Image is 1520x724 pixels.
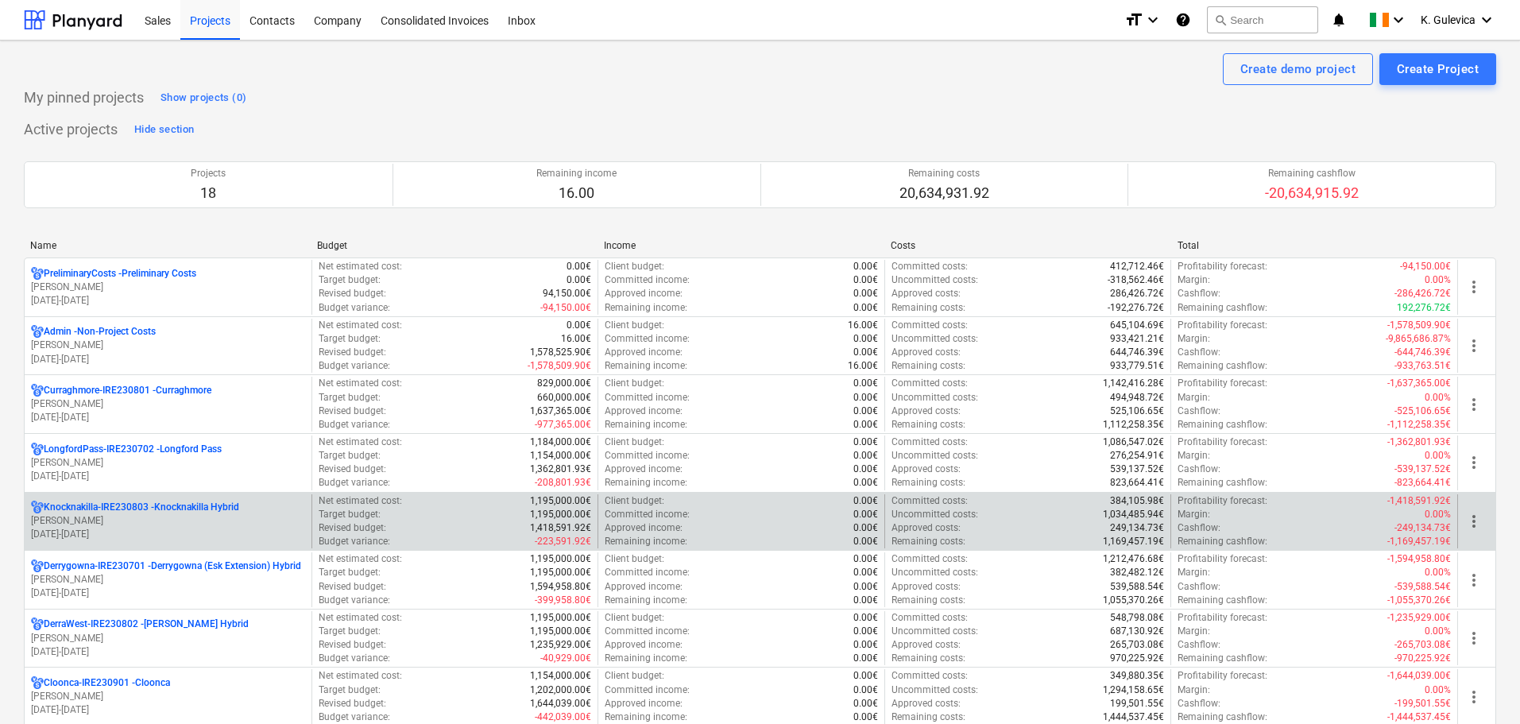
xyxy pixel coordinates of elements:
p: Uncommitted costs : [892,273,978,287]
p: Revised budget : [319,638,386,652]
button: Create demo project [1223,53,1373,85]
p: 0.00€ [853,552,878,566]
p: Margin : [1178,625,1210,638]
p: Margin : [1178,566,1210,579]
p: Remaining costs : [892,359,965,373]
div: Derrygowna-IRE230701 -Derrygowna (Esk Extension) Hybrid[PERSON_NAME][DATE]-[DATE] [31,559,305,600]
p: Approved costs : [892,521,961,535]
p: Cashflow : [1178,287,1220,300]
div: Project has multi currencies enabled [31,325,44,339]
p: Budget variance : [319,359,390,373]
p: 0.00€ [853,476,878,490]
div: Name [30,240,304,251]
p: -318,562.46€ [1108,273,1164,287]
p: Revised budget : [319,346,386,359]
p: 539,137.52€ [1110,463,1164,476]
p: 548,798.08€ [1110,611,1164,625]
div: Create demo project [1240,59,1356,79]
p: Committed costs : [892,552,968,566]
button: Create Project [1379,53,1496,85]
p: Remaining income : [605,418,687,432]
p: Uncommitted costs : [892,391,978,405]
p: Approved income : [605,405,683,418]
p: Remaining cashflow : [1178,594,1267,607]
p: -1,594,958.80€ [1387,552,1451,566]
p: Net estimated cost : [319,552,402,566]
div: Project has multi currencies enabled [31,501,44,514]
p: 823,664.41€ [1110,476,1164,490]
p: Target budget : [319,508,381,521]
p: Target budget : [319,625,381,638]
button: Show projects (0) [157,85,250,110]
p: 1,154,000.00€ [530,449,591,463]
p: Target budget : [319,332,381,346]
p: Client budget : [605,436,664,449]
p: Remaining costs : [892,535,965,548]
p: Cashflow : [1178,346,1220,359]
p: Revised budget : [319,521,386,535]
p: Remaining income : [605,301,687,315]
p: 829,000.00€ [537,377,591,390]
p: 94,150.00€ [543,287,591,300]
p: Remaining cashflow : [1178,359,1267,373]
p: Cashflow : [1178,405,1220,418]
p: -249,134.73€ [1394,521,1451,535]
p: Revised budget : [319,580,386,594]
p: Remaining income : [605,594,687,607]
p: 0.00€ [853,273,878,287]
p: 0.00€ [853,301,878,315]
p: Margin : [1178,449,1210,463]
p: [PERSON_NAME] [31,573,305,587]
p: [DATE] - [DATE] [31,353,305,366]
p: -1,169,457.19€ [1387,535,1451,548]
p: Committed income : [605,508,690,521]
p: -1,055,370.26€ [1387,594,1451,607]
p: Knocknakilla-IRE230803 - Knocknakilla Hybrid [44,501,239,514]
p: 1,418,591.92€ [530,521,591,535]
p: Revised budget : [319,463,386,476]
p: 265,703.08€ [1110,638,1164,652]
p: Margin : [1178,273,1210,287]
p: Approved costs : [892,638,961,652]
p: 1,195,000.00€ [530,494,591,508]
p: 1,578,525.90€ [530,346,591,359]
p: 1,637,365.00€ [530,405,591,418]
p: Remaining cashflow : [1178,418,1267,432]
p: Profitability forecast : [1178,436,1267,449]
p: Budget variance : [319,594,390,607]
p: Remaining cashflow [1265,167,1359,180]
p: 0.00% [1425,273,1451,287]
p: Admin - Non-Project Costs [44,325,156,339]
p: -539,137.52€ [1394,463,1451,476]
div: Admin -Non-Project Costs[PERSON_NAME][DATE]-[DATE] [31,325,305,366]
p: 0.00€ [853,436,878,449]
button: Hide section [130,117,198,142]
p: My pinned projects [24,88,144,107]
p: 0.00€ [567,260,591,273]
p: [PERSON_NAME] [31,456,305,470]
p: Approved income : [605,638,683,652]
p: Remaining costs [899,167,989,180]
p: 0.00€ [853,332,878,346]
p: 286,426.72€ [1110,287,1164,300]
p: 249,134.73€ [1110,521,1164,535]
div: Knocknakilla-IRE230803 -Knocknakilla Hybrid[PERSON_NAME][DATE]-[DATE] [31,501,305,541]
p: Remaining income : [605,359,687,373]
p: Profitability forecast : [1178,494,1267,508]
p: -1,578,509.90€ [528,359,591,373]
p: 660,000.00€ [537,391,591,405]
p: Target budget : [319,273,381,287]
div: Hide section [134,121,194,139]
p: 0.00€ [853,260,878,273]
p: Net estimated cost : [319,436,402,449]
p: Budget variance : [319,476,390,490]
p: Target budget : [319,566,381,579]
p: 1,112,258.35€ [1103,418,1164,432]
p: Revised budget : [319,287,386,300]
p: Projects [191,167,226,180]
p: -1,112,258.35€ [1387,418,1451,432]
p: Committed income : [605,625,690,638]
p: Margin : [1178,508,1210,521]
p: Cashflow : [1178,521,1220,535]
div: Project has multi currencies enabled [31,443,44,456]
